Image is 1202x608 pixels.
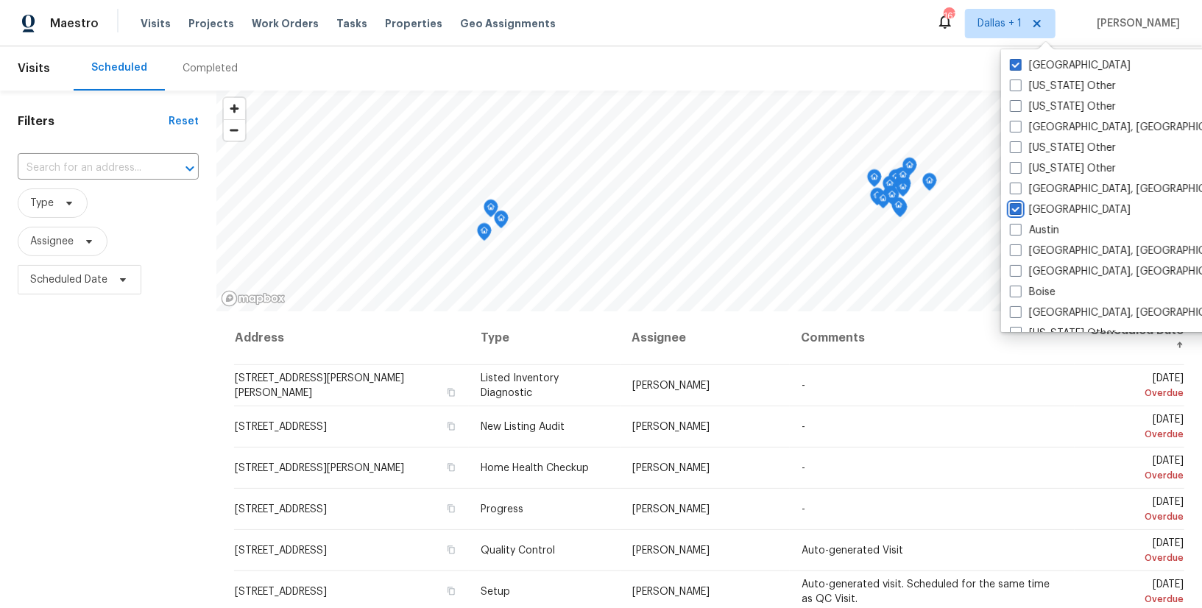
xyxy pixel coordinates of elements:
span: Projects [188,16,234,31]
button: Copy Address [444,420,457,433]
span: Progress [481,504,523,515]
span: [DATE] [1086,579,1184,607]
span: [DATE] [1086,373,1184,400]
label: [GEOGRAPHIC_DATA] [1010,202,1131,217]
label: [US_STATE] Other [1010,79,1116,93]
div: Scheduled [91,60,147,75]
span: Geo Assignments [460,16,556,31]
label: [GEOGRAPHIC_DATA] [1010,58,1131,73]
div: Map marker [897,176,911,199]
div: Map marker [894,175,909,198]
span: [DATE] [1086,497,1184,524]
div: Overdue [1086,509,1184,524]
span: Dallas + 1 [977,16,1022,31]
div: Map marker [883,176,897,199]
div: Overdue [1086,592,1184,607]
h1: Filters [18,114,169,129]
span: Auto-generated Visit [802,545,903,556]
div: Overdue [1086,386,1184,400]
button: Copy Address [444,584,457,598]
span: [PERSON_NAME] [632,504,710,515]
div: Map marker [891,197,906,220]
span: Zoom out [224,120,245,141]
span: [PERSON_NAME] [632,545,710,556]
span: Quality Control [481,545,555,556]
th: Scheduled Date ↑ [1075,311,1184,365]
button: Open [180,158,200,179]
div: Map marker [893,199,908,222]
span: [STREET_ADDRESS][PERSON_NAME][PERSON_NAME] [235,373,404,398]
div: 167 [944,9,954,24]
span: [PERSON_NAME] [1091,16,1180,31]
label: [US_STATE] Other [1010,161,1116,176]
th: Assignee [621,311,790,365]
span: Visits [141,16,171,31]
span: [DATE] [1086,414,1184,442]
span: [DATE] [1086,538,1184,565]
button: Copy Address [444,386,457,399]
div: Map marker [883,185,898,208]
button: Zoom out [224,119,245,141]
span: Properties [385,16,442,31]
span: [STREET_ADDRESS] [235,504,327,515]
div: Map marker [477,223,492,246]
div: Map marker [484,199,498,222]
span: Setup [481,587,510,597]
div: Map marker [902,158,917,180]
span: Type [30,196,54,211]
span: - [802,422,805,432]
span: [STREET_ADDRESS][PERSON_NAME] [235,463,404,473]
div: Map marker [922,173,937,196]
button: Copy Address [444,543,457,556]
button: Zoom in [224,98,245,119]
span: [PERSON_NAME] [632,422,710,432]
span: [STREET_ADDRESS] [235,422,327,432]
button: Copy Address [444,502,457,515]
canvas: Map [216,91,1198,311]
span: - [802,381,805,391]
div: Overdue [1086,468,1184,483]
div: Overdue [1086,427,1184,442]
span: Home Health Checkup [481,463,589,473]
label: Boise [1010,285,1056,300]
span: Listed Inventory Diagnostic [481,373,559,398]
span: Auto-generated visit. Scheduled for the same time as QC Visit. [802,579,1050,604]
span: Tasks [336,18,367,29]
label: [US_STATE] Other [1010,99,1116,114]
div: Map marker [894,168,908,191]
span: Visits [18,52,50,85]
div: Map marker [896,167,911,190]
label: Austin [1010,223,1059,238]
div: Reset [169,114,199,129]
label: [US_STATE] Other [1010,141,1116,155]
button: Copy Address [444,461,457,474]
span: [DATE] [1086,456,1184,483]
span: New Listing Audit [481,422,565,432]
span: [STREET_ADDRESS] [235,587,327,597]
div: Map marker [867,169,882,192]
div: Map marker [885,187,899,210]
div: Map marker [876,191,891,213]
span: [PERSON_NAME] [632,381,710,391]
span: Work Orders [252,16,319,31]
div: Completed [183,61,238,76]
a: Mapbox homepage [221,290,286,307]
input: Search for an address... [18,157,158,180]
div: Map marker [494,211,509,233]
span: [STREET_ADDRESS] [235,545,327,556]
div: Map marker [888,169,903,192]
span: Scheduled Date [30,272,107,287]
th: Comments [790,311,1075,365]
th: Address [234,311,470,365]
span: Assignee [30,234,74,249]
span: Maestro [50,16,99,31]
th: Type [469,311,620,365]
label: [US_STATE] Other [1010,326,1116,341]
span: [PERSON_NAME] [632,587,710,597]
span: - [802,463,805,473]
div: Map marker [896,179,911,202]
div: Overdue [1086,551,1184,565]
span: [PERSON_NAME] [632,463,710,473]
span: - [802,504,805,515]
